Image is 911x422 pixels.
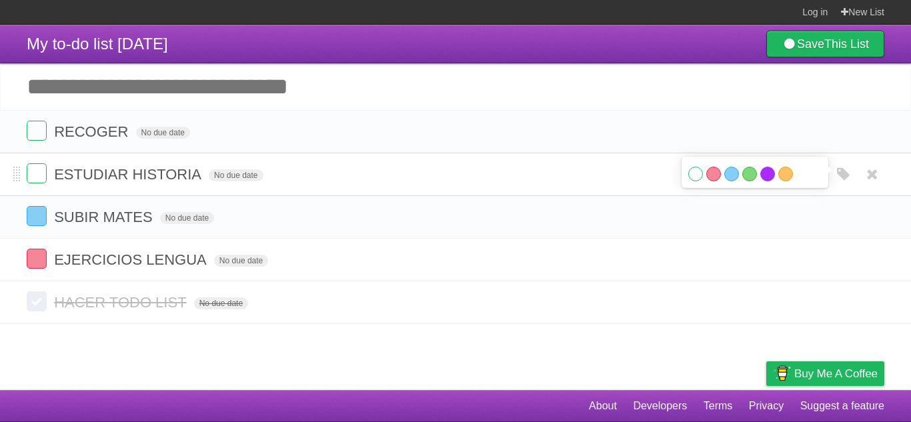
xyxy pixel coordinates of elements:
[136,127,190,139] span: No due date
[194,297,248,309] span: No due date
[724,167,739,181] label: Blue
[54,294,189,311] span: HACER TODO LIST
[27,163,47,183] label: Done
[824,37,869,51] b: This List
[27,121,47,141] label: Done
[54,209,156,225] span: SUBIR MATES
[27,291,47,311] label: Done
[749,393,784,419] a: Privacy
[706,167,721,181] label: Red
[633,393,687,419] a: Developers
[688,167,703,181] label: White
[54,251,210,268] span: EJERCICIOS LENGUA
[160,212,214,224] span: No due date
[54,166,205,183] span: ESTUDIAR HISTORIA
[766,361,884,386] a: Buy me a coffee
[773,362,791,385] img: Buy me a coffee
[760,167,775,181] label: Purple
[27,206,47,226] label: Done
[766,31,884,57] a: SaveThis List
[704,393,733,419] a: Terms
[589,393,617,419] a: About
[54,123,131,140] span: RECOGER
[209,169,263,181] span: No due date
[27,35,168,53] span: My to-do list [DATE]
[742,167,757,181] label: Green
[27,249,47,269] label: Done
[214,255,268,267] span: No due date
[794,362,878,385] span: Buy me a coffee
[800,393,884,419] a: Suggest a feature
[778,167,793,181] label: Orange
